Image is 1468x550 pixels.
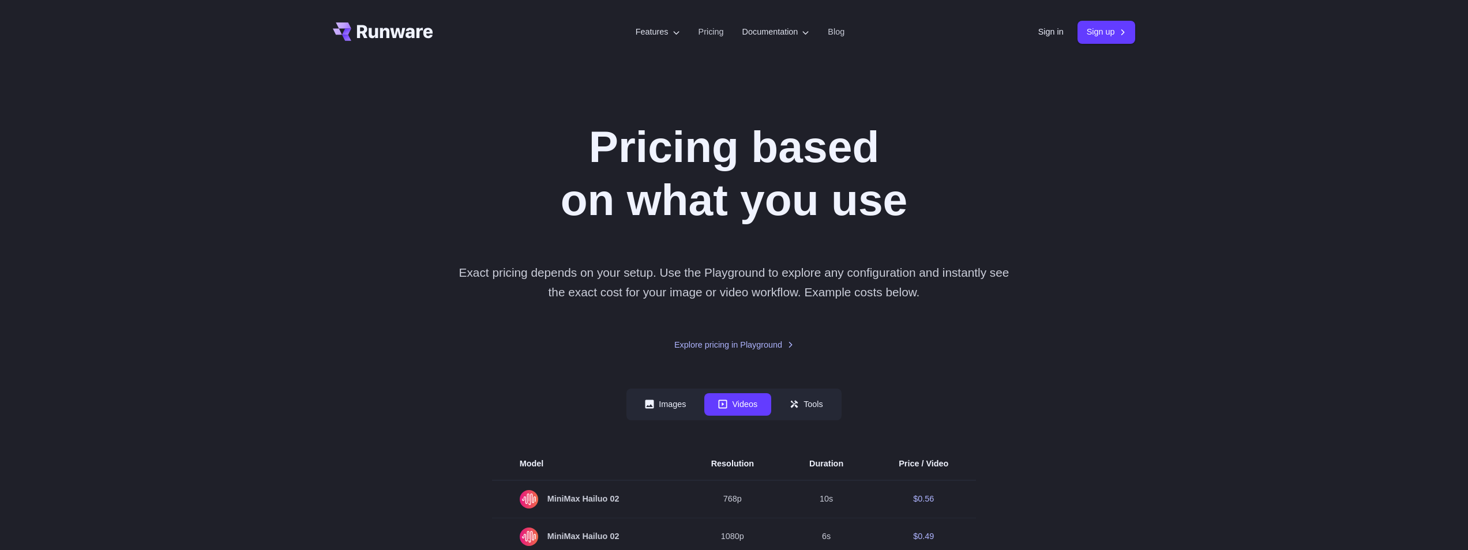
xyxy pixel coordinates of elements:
button: Images [631,393,700,416]
button: Videos [704,393,771,416]
span: MiniMax Hailuo 02 [520,528,656,546]
th: Price / Video [871,448,976,480]
a: Sign in [1038,25,1064,39]
h1: Pricing based on what you use [413,120,1056,226]
label: Features [636,25,680,39]
span: MiniMax Hailuo 02 [520,490,656,508]
th: Duration [782,448,871,480]
a: Sign up [1077,21,1136,43]
th: Model [492,448,684,480]
a: Blog [828,25,844,39]
td: 10s [782,480,871,518]
button: Tools [776,393,837,416]
a: Explore pricing in Playground [674,338,794,352]
td: $0.56 [871,480,976,518]
a: Pricing [699,25,724,39]
th: Resolution [684,448,782,480]
p: Exact pricing depends on your setup. Use the Playground to explore any configuration and instantl... [453,263,1015,302]
label: Documentation [742,25,810,39]
a: Go to / [333,22,433,41]
td: 768p [684,480,782,518]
